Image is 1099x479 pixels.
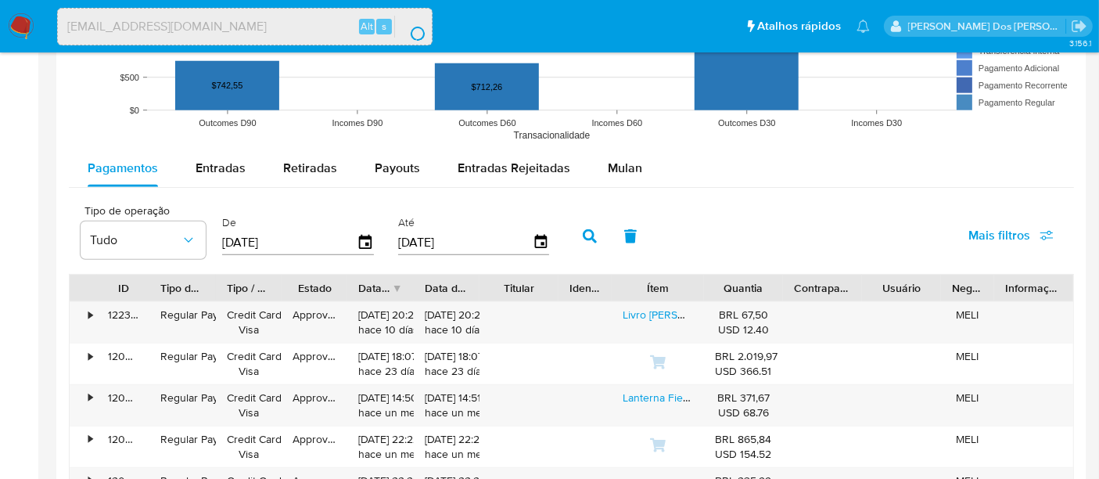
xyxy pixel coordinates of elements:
button: search-icon [394,16,426,38]
a: Sair [1071,18,1087,34]
input: Pesquise usuários ou casos... [58,16,432,37]
a: Notificações [857,20,870,33]
span: Alt [361,19,373,34]
p: renato.lopes@mercadopago.com.br [908,19,1066,34]
span: 3.156.1 [1069,37,1091,49]
span: s [382,19,386,34]
span: Atalhos rápidos [757,18,841,34]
